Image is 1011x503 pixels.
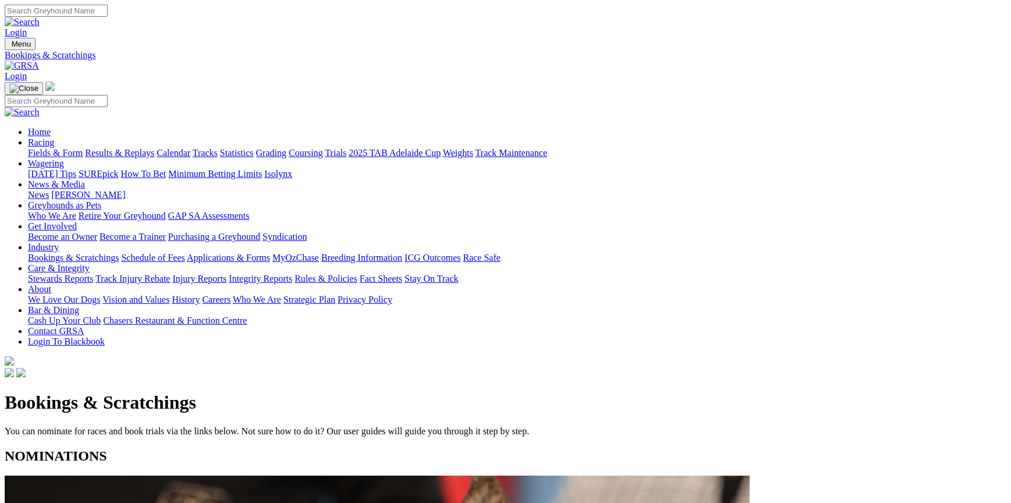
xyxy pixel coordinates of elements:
[28,242,59,252] a: Industry
[28,169,76,179] a: [DATE] Tips
[45,82,55,91] img: logo-grsa-white.png
[28,211,1006,221] div: Greyhounds as Pets
[233,295,281,304] a: Who We Are
[5,368,14,377] img: facebook.svg
[289,148,323,158] a: Coursing
[187,253,270,263] a: Applications & Forms
[202,295,230,304] a: Careers
[5,426,1006,437] p: You can nominate for races and book trials via the links below. Not sure how to do it? Our user g...
[121,253,185,263] a: Schedule of Fees
[28,148,83,158] a: Fields & Form
[28,284,51,294] a: About
[168,169,262,179] a: Minimum Betting Limits
[172,274,226,284] a: Injury Reports
[5,61,39,71] img: GRSA
[121,169,166,179] a: How To Bet
[28,221,77,231] a: Get Involved
[405,274,458,284] a: Stay On Track
[5,95,108,107] input: Search
[272,253,319,263] a: MyOzChase
[5,392,1006,413] h1: Bookings & Scratchings
[28,137,54,147] a: Racing
[5,82,43,95] button: Toggle navigation
[193,148,218,158] a: Tracks
[168,232,260,242] a: Purchasing a Greyhound
[157,148,190,158] a: Calendar
[168,211,250,221] a: GAP SA Assessments
[463,253,500,263] a: Race Safe
[95,274,170,284] a: Track Injury Rebate
[16,368,26,377] img: twitter.svg
[28,253,1006,263] div: Industry
[256,148,286,158] a: Grading
[5,50,1006,61] a: Bookings & Scratchings
[9,84,38,93] img: Close
[172,295,200,304] a: History
[28,295,1006,305] div: About
[338,295,392,304] a: Privacy Policy
[5,71,27,81] a: Login
[220,148,254,158] a: Statistics
[28,179,85,189] a: News & Media
[28,295,100,304] a: We Love Our Dogs
[321,253,402,263] a: Breeding Information
[79,211,166,221] a: Retire Your Greyhound
[295,274,357,284] a: Rules & Policies
[28,253,119,263] a: Bookings & Scratchings
[262,232,307,242] a: Syndication
[264,169,292,179] a: Isolynx
[12,40,31,48] span: Menu
[325,148,346,158] a: Trials
[100,232,166,242] a: Become a Trainer
[405,253,460,263] a: ICG Outcomes
[28,274,93,284] a: Stewards Reports
[28,200,101,210] a: Greyhounds as Pets
[103,316,247,325] a: Chasers Restaurant & Function Centre
[5,17,40,27] img: Search
[28,190,49,200] a: News
[51,190,125,200] a: [PERSON_NAME]
[79,169,118,179] a: SUREpick
[5,356,14,366] img: logo-grsa-white.png
[28,158,64,168] a: Wagering
[5,5,108,17] input: Search
[229,274,292,284] a: Integrity Reports
[28,263,90,273] a: Care & Integrity
[102,295,169,304] a: Vision and Values
[443,148,473,158] a: Weights
[28,274,1006,284] div: Care & Integrity
[28,127,51,137] a: Home
[28,148,1006,158] div: Racing
[5,107,40,118] img: Search
[349,148,441,158] a: 2025 TAB Adelaide Cup
[476,148,547,158] a: Track Maintenance
[5,38,36,50] button: Toggle navigation
[5,448,1006,464] h2: NOMINATIONS
[360,274,402,284] a: Fact Sheets
[28,336,105,346] a: Login To Blackbook
[28,316,101,325] a: Cash Up Your Club
[28,305,79,315] a: Bar & Dining
[28,316,1006,326] div: Bar & Dining
[28,232,1006,242] div: Get Involved
[28,326,84,336] a: Contact GRSA
[28,190,1006,200] div: News & Media
[28,232,97,242] a: Become an Owner
[5,27,27,37] a: Login
[283,295,335,304] a: Strategic Plan
[28,169,1006,179] div: Wagering
[85,148,154,158] a: Results & Replays
[28,211,76,221] a: Who We Are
